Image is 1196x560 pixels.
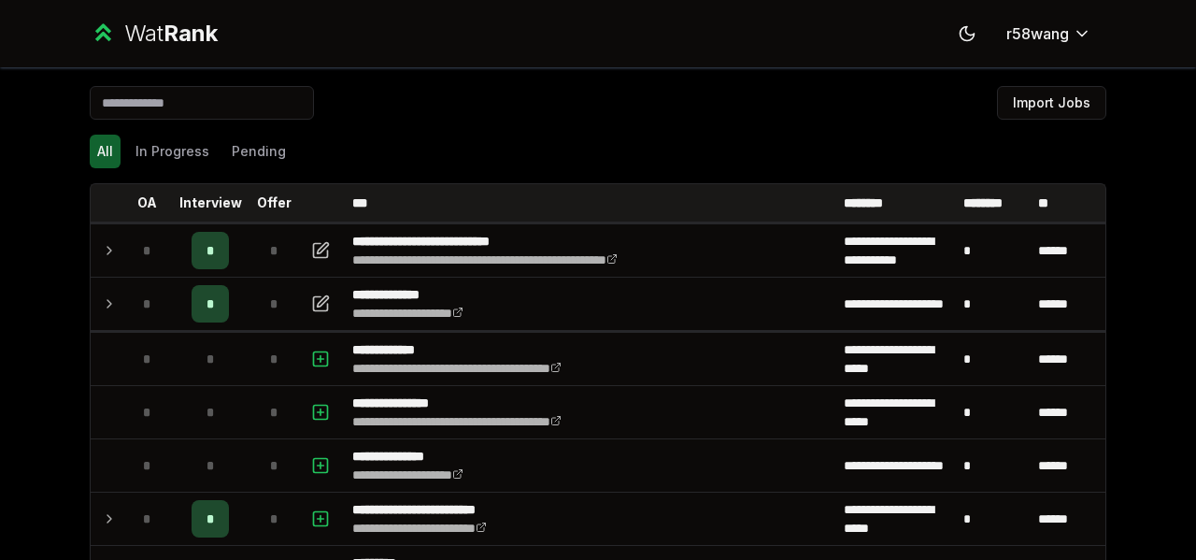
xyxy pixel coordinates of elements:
[224,135,293,168] button: Pending
[997,86,1106,120] button: Import Jobs
[179,194,242,212] p: Interview
[137,194,157,212] p: OA
[991,17,1106,50] button: r58wang
[128,135,217,168] button: In Progress
[257,194,292,212] p: Offer
[90,19,218,49] a: WatRank
[124,19,218,49] div: Wat
[1006,22,1069,45] span: r58wang
[164,20,218,47] span: Rank
[90,135,121,168] button: All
